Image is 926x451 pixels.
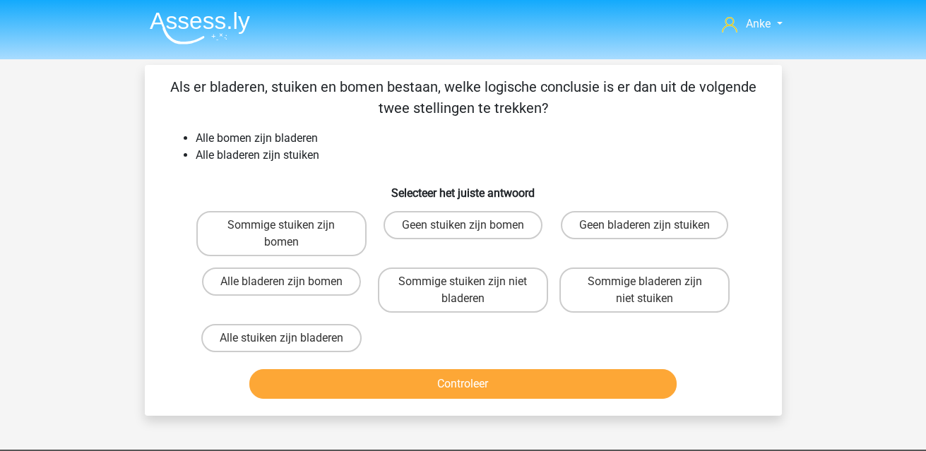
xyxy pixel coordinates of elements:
[384,211,542,239] label: Geen stuiken zijn bomen
[202,267,361,296] label: Alle bladeren zijn bomen
[201,324,362,352] label: Alle stuiken zijn bladeren
[559,267,730,313] label: Sommige bladeren zijn niet stuiken
[561,211,728,239] label: Geen bladeren zijn stuiken
[196,147,759,164] li: Alle bladeren zijn stuiken
[196,211,367,256] label: Sommige stuiken zijn bomen
[167,76,759,119] p: Als er bladeren, stuiken en bomen bestaan, welke logische conclusie is er dan uit de volgende twe...
[746,17,771,30] span: Anke
[150,11,250,44] img: Assessly
[249,369,677,399] button: Controleer
[378,267,548,313] label: Sommige stuiken zijn niet bladeren
[196,130,759,147] li: Alle bomen zijn bladeren
[716,16,788,32] a: Anke
[167,175,759,200] h6: Selecteer het juiste antwoord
